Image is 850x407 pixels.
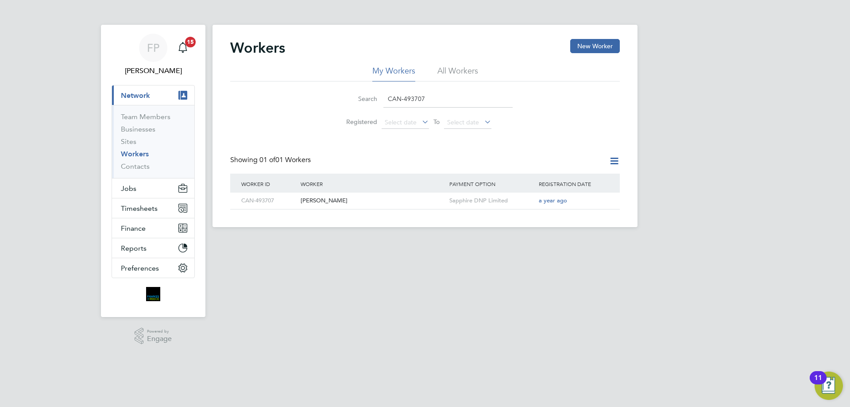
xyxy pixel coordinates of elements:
[298,193,447,209] div: [PERSON_NAME]
[239,174,298,194] div: Worker ID
[337,95,377,103] label: Search
[121,112,170,121] a: Team Members
[431,116,442,128] span: To
[121,137,136,146] a: Sites
[112,66,195,76] span: Faye Plunger
[121,150,149,158] a: Workers
[112,105,194,178] div: Network
[537,174,611,194] div: Registration Date
[185,37,196,47] span: 15
[570,39,620,53] button: New Worker
[121,244,147,252] span: Reports
[112,258,194,278] button: Preferences
[437,66,478,81] li: All Workers
[815,372,843,400] button: Open Resource Center, 11 new notifications
[147,42,159,54] span: FP
[259,155,311,164] span: 01 Workers
[121,184,136,193] span: Jobs
[383,90,513,108] input: Name, email or phone number
[239,193,298,209] div: CAN-493707
[814,378,822,389] div: 11
[121,264,159,272] span: Preferences
[112,85,194,105] button: Network
[147,335,172,343] span: Engage
[121,125,155,133] a: Businesses
[121,91,150,100] span: Network
[447,193,537,209] div: Sapphire DNP Limited
[259,155,275,164] span: 01 of
[121,224,146,233] span: Finance
[239,192,611,200] a: CAN-493707[PERSON_NAME]Sapphire DNP Limiteda year ago
[372,66,415,81] li: My Workers
[447,174,537,194] div: Payment Option
[539,197,567,204] span: a year ago
[174,34,192,62] a: 15
[147,328,172,335] span: Powered by
[112,178,194,198] button: Jobs
[385,118,417,126] span: Select date
[230,155,313,165] div: Showing
[112,218,194,238] button: Finance
[298,174,447,194] div: Worker
[101,25,205,317] nav: Main navigation
[447,118,479,126] span: Select date
[135,328,172,345] a: Powered byEngage
[112,34,195,76] a: FP[PERSON_NAME]
[337,118,377,126] label: Registered
[230,39,285,57] h2: Workers
[112,198,194,218] button: Timesheets
[112,238,194,258] button: Reports
[146,287,160,301] img: bromak-logo-retina.png
[121,204,158,213] span: Timesheets
[112,287,195,301] a: Go to home page
[121,162,150,171] a: Contacts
